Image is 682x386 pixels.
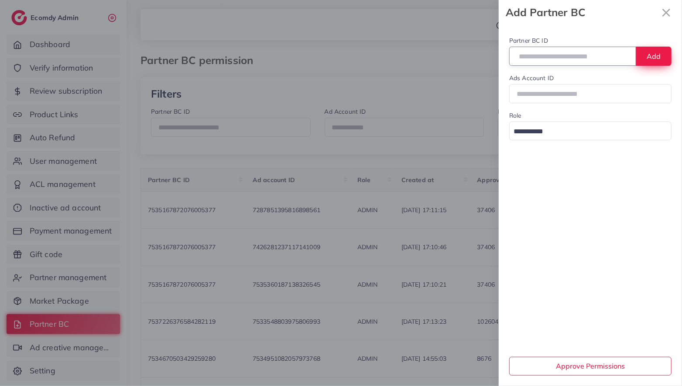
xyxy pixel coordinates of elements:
[509,357,672,376] button: Approve Permissions
[556,362,625,370] span: Approve Permissions
[509,36,548,45] label: Partner BC ID
[511,125,660,139] input: Search for option
[509,74,554,82] label: Ads Account ID
[506,5,658,20] strong: Add Partner BC
[636,47,672,65] button: Add
[658,4,675,21] svg: x
[509,111,521,120] label: Role
[658,3,675,21] button: Close
[509,122,672,140] div: Search for option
